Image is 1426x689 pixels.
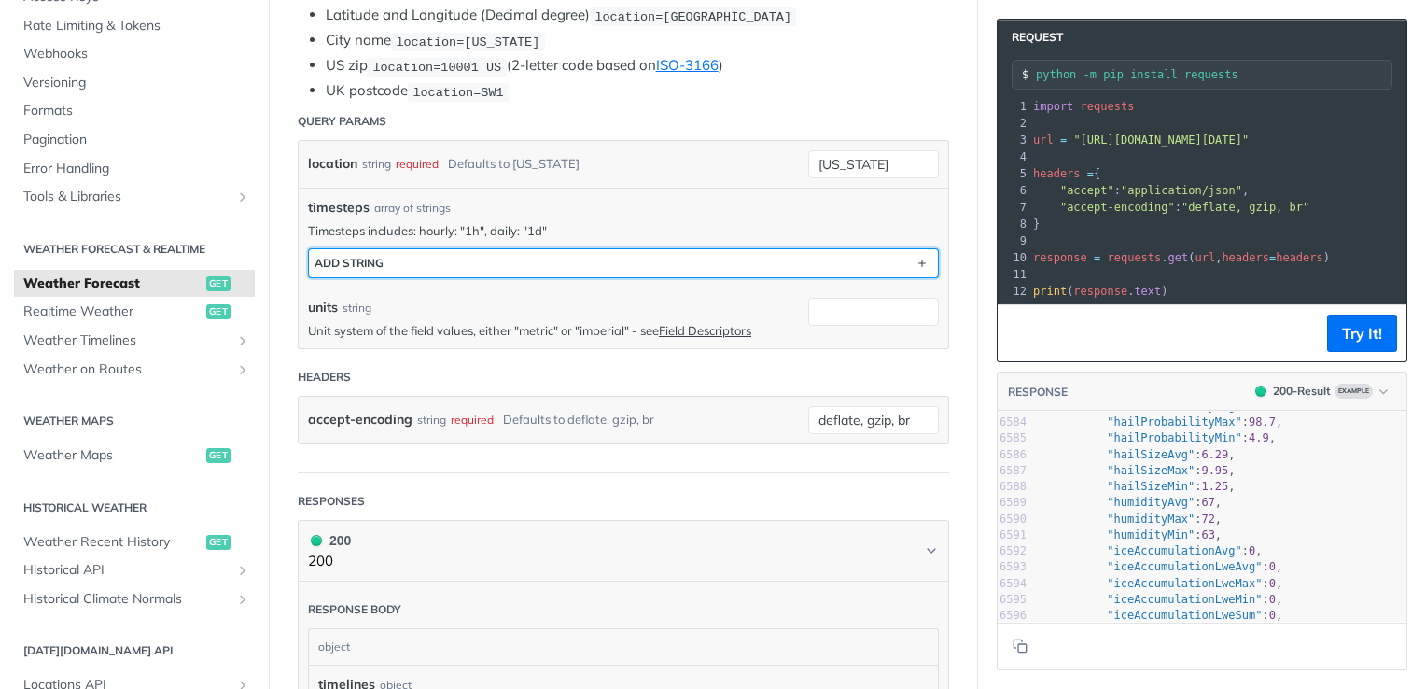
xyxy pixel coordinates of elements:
[1107,528,1195,541] span: "humidityMin"
[14,585,255,613] a: Historical Climate NormalsShow subpages for Historical Climate Normals
[1201,496,1214,509] span: 67
[1273,383,1331,400] div: 200 - Result
[1060,184,1114,197] span: "accept"
[235,563,250,578] button: Show subpages for Historical API
[998,495,1027,511] div: 6589
[14,155,255,183] a: Error Handling
[998,283,1029,300] div: 12
[1036,68,1391,81] input: Request instructions
[1033,167,1100,180] span: {
[998,266,1029,283] div: 11
[1181,201,1309,214] span: "deflate, gzip, br"
[1107,431,1242,444] span: "hailProbabilityMin"
[1269,593,1276,606] span: 0
[23,131,250,149] span: Pagination
[23,160,250,178] span: Error Handling
[14,241,255,258] h2: Weather Forecast & realtime
[998,576,1027,592] div: 6594
[998,543,1027,559] div: 6592
[343,300,371,316] div: string
[23,331,231,350] span: Weather Timelines
[1276,251,1323,264] span: headers
[396,35,539,49] span: location=[US_STATE]
[23,533,202,552] span: Weather Recent History
[1134,285,1161,298] span: text
[998,463,1027,479] div: 6587
[1040,415,1282,429] span: : ,
[998,115,1029,132] div: 2
[14,413,255,429] h2: Weather Maps
[1195,251,1215,264] span: url
[1040,544,1263,557] span: : ,
[1107,577,1262,590] span: "iceAccumulationLweMax"
[308,530,351,551] div: 200
[14,12,255,40] a: Rate Limiting & Tokens
[1040,480,1236,493] span: : ,
[1073,285,1127,298] span: response
[326,30,949,51] li: City name
[1269,577,1276,590] span: 0
[308,298,338,317] label: units
[315,256,384,270] div: ADD string
[503,406,654,433] div: Defaults to deflate, gzip, br
[1269,609,1276,622] span: 0
[998,592,1027,608] div: 6595
[1033,201,1309,214] span: :
[1107,400,1242,413] span: "hailProbabilityAvg"
[23,274,202,293] span: Weather Forecast
[1327,315,1397,352] button: Try It!
[1107,496,1195,509] span: "humidityAvg"
[1040,448,1236,461] span: : ,
[1060,134,1067,147] span: =
[308,322,799,339] p: Unit system of the field values, either "metric" or "imperial" - see
[1040,431,1276,444] span: : ,
[14,97,255,125] a: Formats
[206,304,231,319] span: get
[1222,251,1269,264] span: headers
[23,446,202,465] span: Weather Maps
[998,148,1029,165] div: 4
[1249,544,1255,557] span: 0
[1107,609,1262,622] span: "iceAccumulationLweSum"
[308,198,370,218] span: timesteps
[1002,29,1063,46] span: Request
[998,98,1029,115] div: 1
[14,298,255,326] a: Realtime Weatherget
[14,270,255,298] a: Weather Forecastget
[1107,544,1242,557] span: "iceAccumulationAvg"
[14,327,255,355] a: Weather TimelinesShow subpages for Weather Timelines
[656,56,719,74] a: ISO-3166
[998,527,1027,543] div: 6591
[1081,100,1135,113] span: requests
[1249,400,1276,413] span: 52.4
[14,356,255,384] a: Weather on RoutesShow subpages for Weather on Routes
[23,360,231,379] span: Weather on Routes
[1040,577,1282,590] span: : ,
[396,150,439,177] div: required
[23,45,250,63] span: Webhooks
[594,9,791,23] span: location=[GEOGRAPHIC_DATA]
[1269,560,1276,573] span: 0
[308,530,939,572] button: 200 200200
[326,80,949,102] li: UK postcode
[924,543,939,558] svg: Chevron
[1040,560,1282,573] span: : ,
[998,479,1027,495] div: 6588
[308,222,939,239] p: Timesteps includes: hourly: "1h", daily: "1d"
[1060,201,1175,214] span: "accept-encoding"
[14,126,255,154] a: Pagination
[372,60,501,74] span: location=10001 US
[998,165,1029,182] div: 5
[1040,513,1222,526] span: : ,
[659,323,751,338] a: Field Descriptors
[1168,251,1189,264] span: get
[998,132,1029,148] div: 3
[1033,100,1073,113] span: import
[14,40,255,68] a: Webhooks
[326,5,949,26] li: Latitude and Longitude (Decimal degree)
[1033,285,1168,298] span: ( . )
[374,200,451,217] div: array of strings
[206,276,231,291] span: get
[1107,448,1195,461] span: "hailSizeAvg"
[309,629,933,665] div: object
